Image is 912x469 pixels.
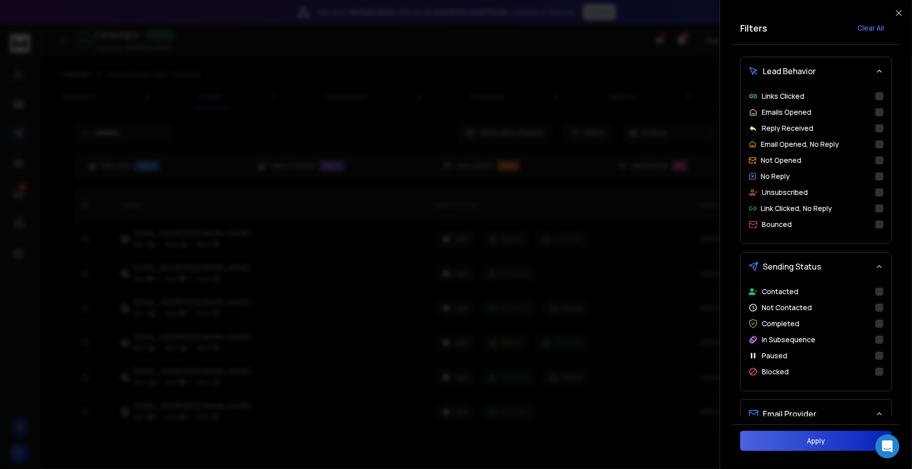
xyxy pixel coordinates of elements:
[762,303,812,313] p: Not Contacted
[740,431,892,451] button: Apply
[762,123,813,133] p: Reply Received
[741,400,891,428] button: Email Provider
[875,434,899,458] div: Open Intercom Messenger
[849,18,892,38] button: Clear All
[761,155,801,165] p: Not Opened
[762,287,798,297] p: Contacted
[762,367,789,377] p: Blocked
[763,408,816,420] span: Email Provider
[761,171,790,181] p: No Reply
[740,21,767,35] h2: Filters
[763,65,816,77] span: Lead Behavior
[762,219,792,229] p: Bounced
[762,187,808,197] p: Unsubscribed
[741,281,891,391] div: Sending Status
[763,261,821,273] span: Sending Status
[762,351,787,361] p: Paused
[762,335,815,345] p: In Subsequence
[762,319,799,329] p: Completed
[762,107,811,117] p: Emails Opened
[741,57,891,85] button: Lead Behavior
[741,253,891,281] button: Sending Status
[761,203,832,213] p: Link Clicked, No Reply
[762,91,804,101] p: Links Clicked
[761,139,839,149] p: Email Opened, No Reply
[741,85,891,244] div: Lead Behavior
